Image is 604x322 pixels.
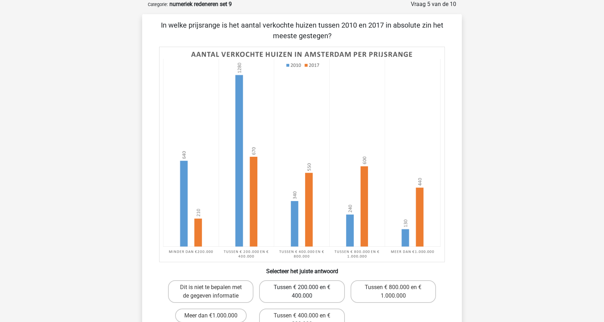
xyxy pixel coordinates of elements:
p: In welke prijsrange is het aantal verkochte huizen tussen 2010 en 2017 in absolute zin het meeste... [153,20,451,41]
small: Categorie: [148,2,168,7]
label: Dit is niet te bepalen met de gegeven informatie [168,280,253,303]
h6: Selecteer het juiste antwoord [153,262,451,275]
label: Tussen € 800.000 en € 1.000.000 [351,280,436,303]
strong: numeriek redeneren set 9 [169,1,232,7]
label: Tussen € 200.000 en € 400.000 [259,280,345,303]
